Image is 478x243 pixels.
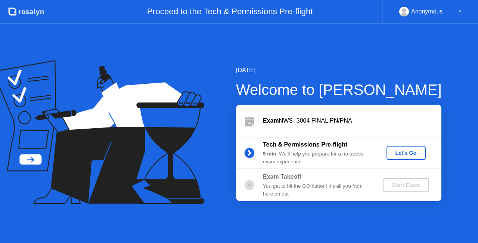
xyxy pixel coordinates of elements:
div: : We’ll help you prepare for a no-stress exam experience [263,150,370,166]
div: Let's Go [389,150,423,156]
b: Exam [263,117,279,124]
div: ▼ [458,7,462,16]
div: [DATE] [236,66,442,75]
div: NWS- 3004 FINAL PN/PNA [263,116,441,125]
b: Tech & Permissions Pre-flight [263,141,347,148]
div: Welcome to [PERSON_NAME] [236,79,442,101]
button: Start Exam [383,178,429,192]
button: Let's Go [387,146,426,160]
b: Exam Takeoff [263,173,301,180]
div: Start Exam [386,182,426,188]
div: You get to hit the GO button! It’s all you from here on out [263,182,370,198]
b: 5 min [263,151,276,157]
div: Anonymous [411,7,443,16]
